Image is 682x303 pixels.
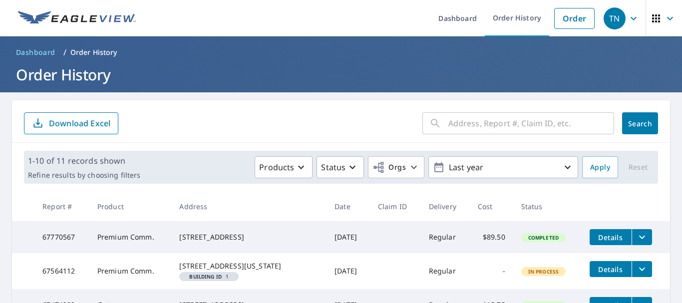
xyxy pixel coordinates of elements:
button: Orgs [368,156,424,178]
th: Date [327,192,370,221]
span: In Process [522,268,565,275]
td: Regular [421,253,470,289]
button: filesDropdownBtn-67564112 [632,261,652,277]
span: Search [630,119,650,128]
div: TN [604,7,626,29]
td: $89.50 [470,221,513,253]
th: Claim ID [370,192,421,221]
td: Premium Comm. [89,253,172,289]
a: Order [554,8,595,29]
p: Refine results by choosing filters [28,171,140,180]
td: [DATE] [327,253,370,289]
li: / [63,46,66,58]
th: Status [513,192,582,221]
div: [STREET_ADDRESS][US_STATE] [179,261,319,271]
p: 1-10 of 11 records shown [28,155,140,167]
em: Building ID [189,274,222,279]
th: Cost [470,192,513,221]
input: Address, Report #, Claim ID, etc. [448,109,614,137]
img: EV Logo [18,11,136,26]
button: Apply [582,156,618,178]
span: Details [596,265,626,274]
span: Details [596,233,626,242]
td: Regular [421,221,470,253]
td: Premium Comm. [89,221,172,253]
td: [DATE] [327,221,370,253]
p: Status [321,161,345,173]
button: Status [317,156,364,178]
button: Download Excel [24,112,118,134]
td: - [470,253,513,289]
span: Orgs [372,161,406,174]
th: Delivery [421,192,470,221]
p: Order History [70,47,117,57]
p: Last year [445,159,562,176]
th: Product [89,192,172,221]
h1: Order History [12,64,670,85]
a: Dashboard [12,44,59,60]
nav: breadcrumb [12,44,670,60]
button: detailsBtn-67564112 [590,261,632,277]
button: Last year [428,156,578,178]
p: Products [259,161,294,173]
button: Products [255,156,313,178]
span: 1 [183,274,235,279]
span: Completed [522,234,565,241]
p: Download Excel [49,118,110,129]
div: [STREET_ADDRESS] [179,232,319,242]
th: Report # [34,192,89,221]
button: detailsBtn-67770567 [590,229,632,245]
button: filesDropdownBtn-67770567 [632,229,652,245]
th: Address [171,192,327,221]
td: 67564112 [34,253,89,289]
button: Search [622,112,658,134]
span: Apply [590,161,610,174]
td: 67770567 [34,221,89,253]
span: Dashboard [16,47,55,57]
